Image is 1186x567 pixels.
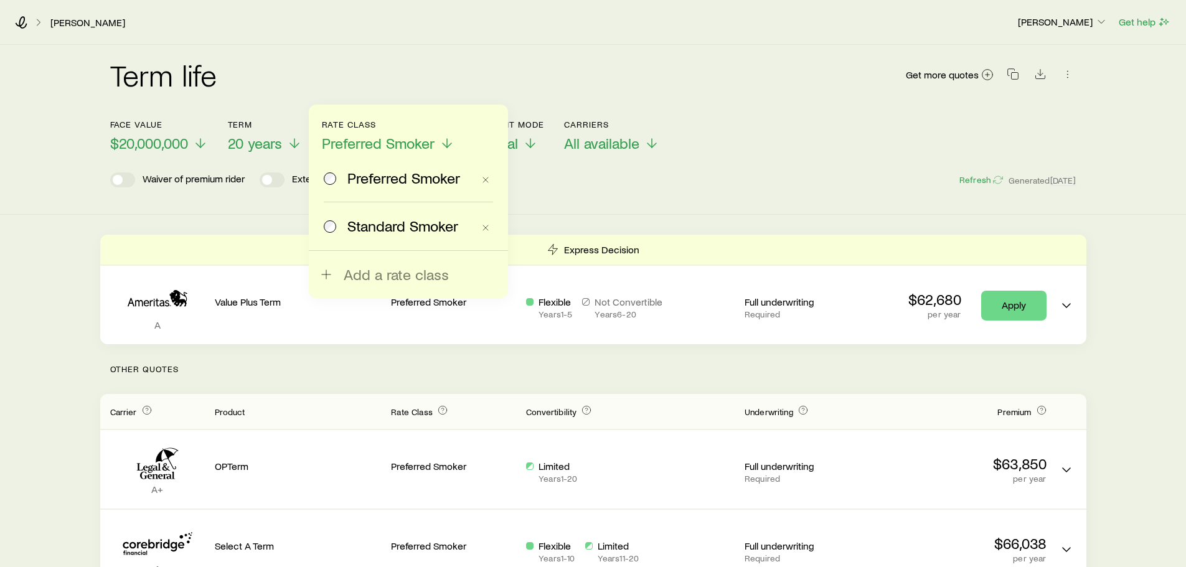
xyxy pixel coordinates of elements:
[215,296,382,308] p: Value Plus Term
[322,119,454,129] p: Rate Class
[1032,70,1049,82] a: Download CSV
[322,119,454,152] button: Rate ClassPreferred Smoker
[564,243,639,256] p: Express Decision
[908,309,961,319] p: per year
[595,309,662,319] p: Years 6 - 20
[959,174,1004,186] button: Refresh
[143,172,245,187] p: Waiver of premium rider
[981,291,1047,321] a: Apply
[110,319,205,331] p: A
[474,119,545,129] p: Payment Mode
[110,119,208,129] p: Face value
[539,474,577,484] p: Years 1 - 20
[100,235,1086,344] div: Term quotes
[391,406,433,417] span: Rate Class
[745,460,870,472] p: Full underwriting
[110,406,137,417] span: Carrier
[539,460,577,472] p: Limited
[564,119,659,152] button: CarriersAll available
[391,296,516,308] p: Preferred Smoker
[539,309,572,319] p: Years 1 - 5
[228,119,302,129] p: Term
[474,119,545,152] button: Payment ModeAnnual
[110,119,208,152] button: Face value$20,000,000
[215,406,245,417] span: Product
[997,406,1031,417] span: Premium
[100,344,1086,394] p: Other Quotes
[539,540,575,552] p: Flexible
[228,134,282,152] span: 20 years
[1018,16,1108,28] p: [PERSON_NAME]
[391,460,516,472] p: Preferred Smoker
[595,296,662,308] p: Not Convertible
[598,553,639,563] p: Years 11 - 20
[1118,15,1171,29] button: Get help
[215,540,382,552] p: Select A Term
[880,553,1047,563] p: per year
[1009,175,1076,186] span: Generated
[564,134,639,152] span: All available
[880,474,1047,484] p: per year
[526,406,577,417] span: Convertibility
[110,134,188,152] span: $20,000,000
[745,474,870,484] p: Required
[745,540,870,552] p: Full underwriting
[50,17,126,29] a: [PERSON_NAME]
[745,309,870,319] p: Required
[539,296,572,308] p: Flexible
[880,455,1047,472] p: $63,850
[905,68,994,82] a: Get more quotes
[110,60,217,90] h2: Term life
[598,540,639,552] p: Limited
[215,460,382,472] p: OPTerm
[292,172,391,187] p: Extended convertibility
[228,119,302,152] button: Term20 years
[322,134,435,152] span: Preferred Smoker
[1050,175,1076,186] span: [DATE]
[110,483,205,495] p: A+
[745,553,870,563] p: Required
[391,540,516,552] p: Preferred Smoker
[880,535,1047,552] p: $66,038
[1017,15,1108,30] button: [PERSON_NAME]
[906,70,979,80] span: Get more quotes
[745,406,793,417] span: Underwriting
[908,291,961,308] p: $62,680
[539,553,575,563] p: Years 1 - 10
[564,119,659,129] p: Carriers
[745,296,870,308] p: Full underwriting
